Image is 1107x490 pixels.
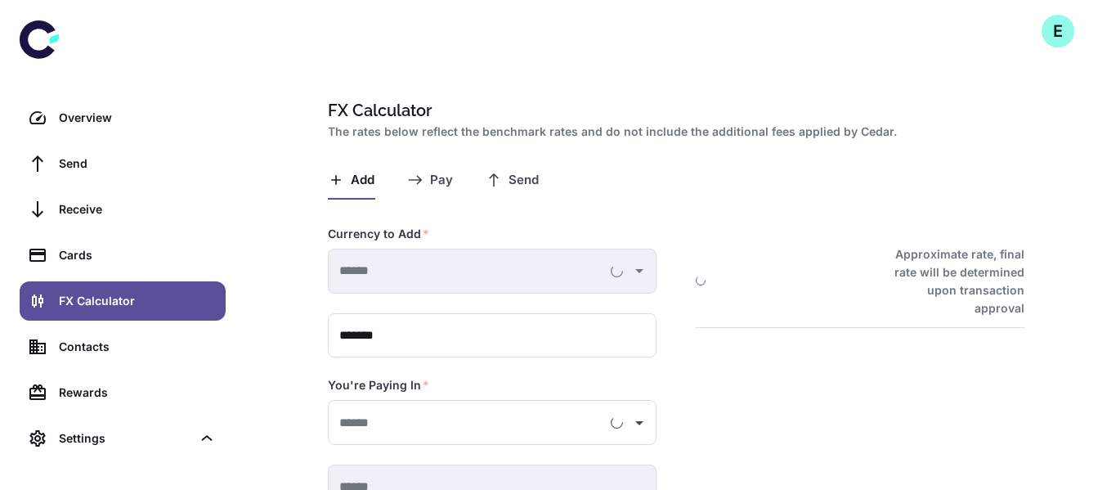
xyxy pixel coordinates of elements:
h1: FX Calculator [328,98,1018,123]
div: FX Calculator [59,292,216,310]
button: E [1042,15,1074,47]
div: Overview [59,109,216,127]
label: Currency to Add [328,226,429,242]
span: Pay [430,173,453,188]
a: Overview [20,98,226,137]
div: Receive [59,200,216,218]
a: Send [20,144,226,183]
div: Cards [59,246,216,264]
div: Contacts [59,338,216,356]
button: Open [628,411,651,434]
a: Contacts [20,327,226,366]
label: You're Paying In [328,377,429,393]
div: Send [59,155,216,173]
h6: Approximate rate, final rate will be determined upon transaction approval [876,245,1024,317]
a: Rewards [20,373,226,412]
span: Send [509,173,539,188]
a: Cards [20,236,226,275]
a: FX Calculator [20,281,226,321]
div: Rewards [59,384,216,402]
div: Settings [59,429,191,447]
div: Settings [20,419,226,458]
a: Receive [20,190,226,229]
h2: The rates below reflect the benchmark rates and do not include the additional fees applied by Cedar. [328,123,1018,141]
span: Add [351,173,374,188]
